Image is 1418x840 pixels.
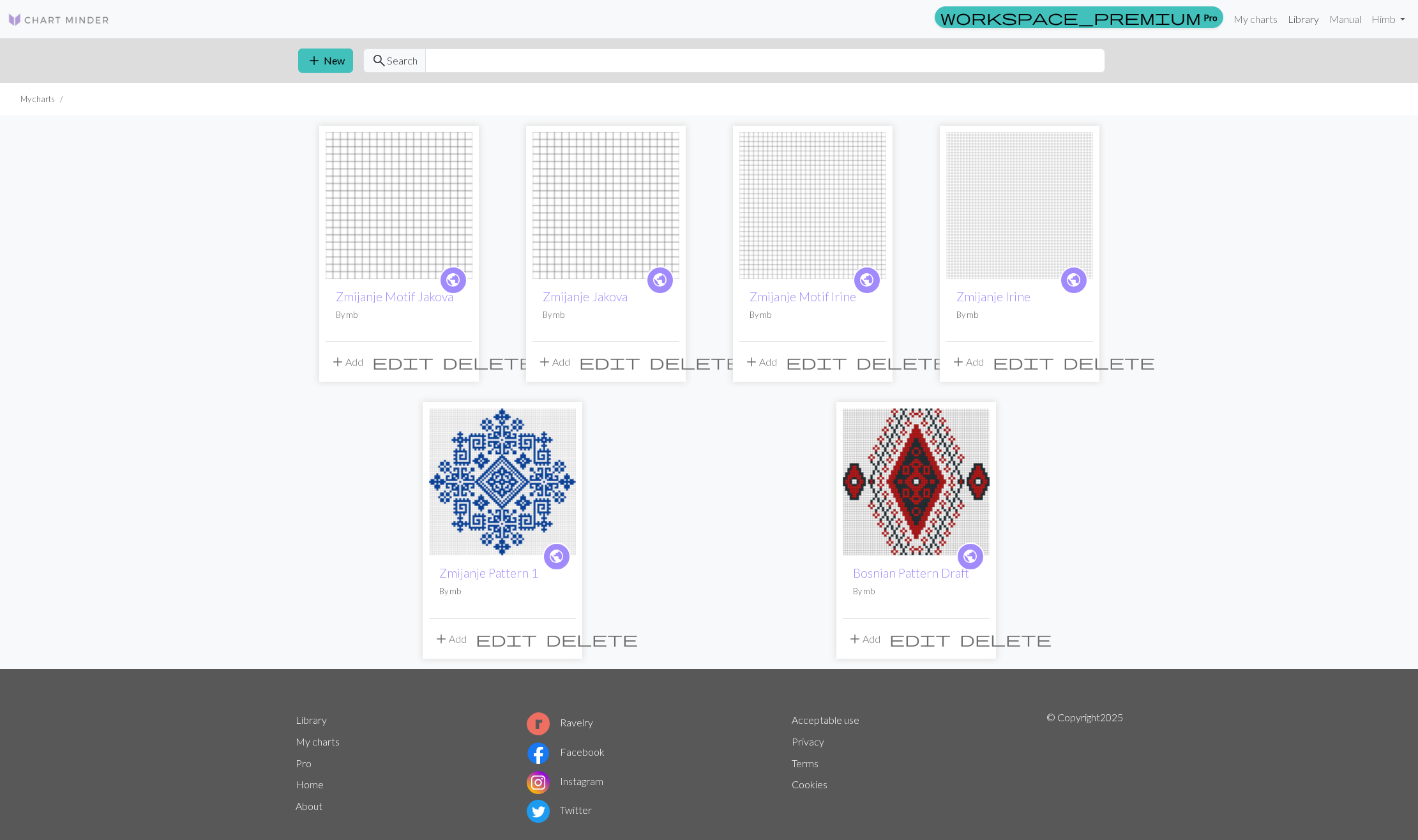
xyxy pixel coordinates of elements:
[792,735,824,747] a: Privacy
[296,800,322,812] a: About
[548,544,564,569] i: public
[1046,710,1123,826] p: © Copyright 2025
[527,775,603,787] a: Instagram
[1060,266,1088,294] a: public
[527,746,605,758] a: Facebook
[1324,6,1366,32] a: Manual
[8,12,110,27] img: Logo
[792,778,827,790] a: Cookies
[476,631,537,647] i: Edit
[387,53,418,68] span: Search
[296,778,324,790] a: Home
[951,353,966,371] span: add
[940,8,1201,26] span: workspace_premium
[750,309,876,321] p: By mb
[439,566,538,580] a: Zmijanje Pattern 1
[646,266,674,294] a: public
[579,353,640,371] span: edit
[372,354,434,370] i: Edit
[847,630,863,648] span: add
[296,757,312,769] a: Pro
[336,289,453,304] a: Zmijanje Motif Jakova
[20,93,55,105] li: My charts
[372,52,387,70] span: search
[645,350,746,374] button: Delete
[856,353,948,371] span: delete
[885,627,955,651] button: Edit
[527,742,550,765] img: Facebook logo
[543,289,628,304] a: Zmijanje Jakova
[543,309,669,321] p: By mb
[527,804,592,816] a: Twitter
[1366,6,1410,32] a: Himb
[445,267,461,293] i: public
[439,585,566,597] p: By mb
[527,716,593,728] a: Ravelry
[1063,353,1155,371] span: delete
[786,354,847,370] i: Edit
[296,714,327,726] a: Library
[843,409,990,555] img: Bosnian Pattern Draft
[326,350,368,374] button: Add
[853,266,881,294] a: public
[956,289,1030,304] a: Zmijanje Irine
[372,353,434,371] span: edit
[1059,350,1159,374] button: Delete
[445,270,461,290] span: public
[859,267,875,293] i: public
[546,630,638,648] span: delete
[962,544,978,569] i: public
[744,353,759,371] span: add
[532,198,679,210] a: Zmijanje Jakova
[527,712,550,735] img: Ravelry logo
[781,350,852,374] button: Edit
[786,353,847,371] span: edit
[429,627,471,651] button: Add
[1283,6,1324,32] a: Library
[852,350,953,374] button: Delete
[326,132,472,279] img: Zmijanje Motif Jakova
[541,627,642,651] button: Delete
[298,49,353,73] button: New
[843,474,990,486] a: Bosnian Pattern Draft
[955,627,1056,651] button: Delete
[429,474,576,486] a: Zmijanje Pattern 1
[739,350,781,374] button: Add
[429,409,576,555] img: Zmijanje Pattern 1
[543,543,571,571] a: public
[548,546,564,566] span: public
[946,198,1093,210] a: Zmijanje Irine
[853,585,979,597] p: By mb
[296,735,340,747] a: My charts
[956,543,984,571] a: public
[527,771,550,794] img: Instagram logo
[575,350,645,374] button: Edit
[368,350,438,374] button: Edit
[993,353,1054,371] span: edit
[326,198,472,210] a: Zmijanje Motif Jakova
[935,6,1223,28] a: Pro
[843,627,885,651] button: Add
[434,630,449,648] span: add
[306,52,322,70] span: add
[442,353,534,371] span: delete
[652,267,668,293] i: public
[579,354,640,370] i: Edit
[993,354,1054,370] i: Edit
[956,309,1083,321] p: By mb
[439,266,467,294] a: public
[527,800,550,823] img: Twitter logo
[476,630,537,648] span: edit
[889,631,951,647] i: Edit
[946,132,1093,279] img: Zmijanje Irine
[739,132,886,279] img: Zmijanje Motif Irine
[988,350,1059,374] button: Edit
[1228,6,1283,32] a: My charts
[859,270,875,290] span: public
[1066,270,1082,290] span: public
[330,353,345,371] span: add
[1066,267,1082,293] i: public
[336,309,462,321] p: By mb
[962,546,978,566] span: public
[532,132,679,279] img: Zmijanje Jakova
